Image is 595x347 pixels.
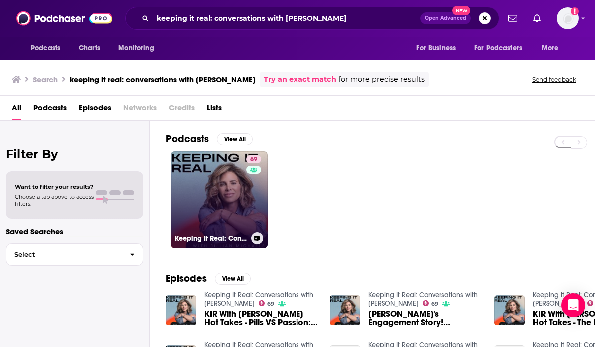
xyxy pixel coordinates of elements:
a: Podcasts [33,100,67,120]
button: open menu [468,39,537,58]
span: Credits [169,100,195,120]
span: Want to filter your results? [15,183,94,190]
svg: Add a profile image [571,7,579,15]
button: open menu [111,39,167,58]
span: Podcasts [31,41,60,55]
a: Jillian's Engagement Story! Prioritizing Eye Health! The Benefits of Chewing Gum?! [368,310,482,327]
span: 69 [267,302,274,306]
span: Monitoring [118,41,154,55]
span: Choose a tab above to access filters. [15,193,94,207]
span: KIR With [PERSON_NAME] Hot Takes - Pills VS Passion: Is Your Medication Killing Your Sex Drive? [204,310,318,327]
button: open menu [24,39,73,58]
span: More [542,41,559,55]
button: Show profile menu [557,7,579,29]
a: All [12,100,21,120]
h2: Podcasts [166,133,209,145]
h2: Episodes [166,272,207,285]
a: EpisodesView All [166,272,251,285]
button: Select [6,243,143,266]
a: Show notifications dropdown [529,10,545,27]
a: Show notifications dropdown [504,10,521,27]
a: Charts [72,39,106,58]
a: 69 [246,155,261,163]
a: 69 [259,300,275,306]
span: Logged in as Ashley_Beenen [557,7,579,29]
input: Search podcasts, credits, & more... [153,10,420,26]
h3: Keeping It Real: Conversations with [PERSON_NAME] [175,234,247,243]
span: for more precise results [338,74,425,85]
a: PodcastsView All [166,133,253,145]
button: View All [217,133,253,145]
span: For Podcasters [474,41,522,55]
h2: Filter By [6,147,143,161]
img: User Profile [557,7,579,29]
a: KIR With Jillian Michaels Hot Takes - Pills VS Passion: Is Your Medication Killing Your Sex Drive? [204,310,318,327]
a: Try an exact match [264,74,336,85]
span: New [452,6,470,15]
span: Networks [123,100,157,120]
a: Lists [207,100,222,120]
a: Episodes [79,100,111,120]
img: Podchaser - Follow, Share and Rate Podcasts [16,9,112,28]
span: 69 [431,302,438,306]
div: Open Intercom Messenger [561,293,585,317]
span: Charts [79,41,100,55]
button: Open AdvancedNew [420,12,471,24]
span: [PERSON_NAME]'s Engagement Story! Prioritizing Eye Health! The Benefits of Chewing Gum?! [368,310,482,327]
a: 69Keeping It Real: Conversations with [PERSON_NAME] [171,151,268,248]
span: Select [6,251,122,258]
img: Jillian's Engagement Story! Prioritizing Eye Health! The Benefits of Chewing Gum?! [330,295,360,326]
span: 69 [250,155,257,165]
button: Send feedback [529,75,579,84]
button: open menu [409,39,468,58]
p: Saved Searches [6,227,143,236]
h3: Search [33,75,58,84]
span: Open Advanced [425,16,466,21]
div: Search podcasts, credits, & more... [125,7,499,30]
a: Keeping It Real: Conversations with Jillian Michaels [204,291,313,308]
img: KIR With Jillian Michaels Hot Takes - The Real Deal on Adaptogens [494,295,525,326]
button: open menu [535,39,571,58]
button: View All [215,273,251,285]
img: KIR With Jillian Michaels Hot Takes - Pills VS Passion: Is Your Medication Killing Your Sex Drive? [166,295,196,326]
a: Keeping It Real: Conversations with Jillian Michaels [368,291,478,308]
a: 69 [423,300,439,306]
span: For Business [416,41,456,55]
h3: keeping it real: conversations with [PERSON_NAME] [70,75,256,84]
